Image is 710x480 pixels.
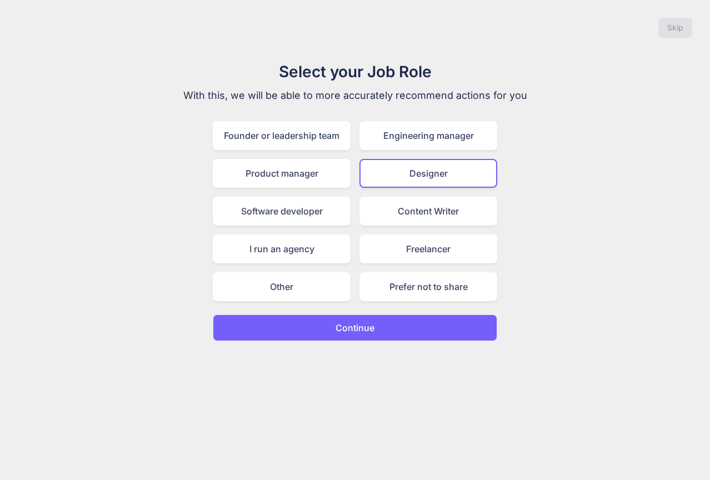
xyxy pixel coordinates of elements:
[213,121,351,150] div: Founder or leadership team
[213,314,497,341] button: Continue
[359,234,497,263] div: Freelancer
[168,88,542,103] p: With this, we will be able to more accurately recommend actions for you
[213,272,351,301] div: Other
[359,159,497,188] div: Designer
[213,234,351,263] div: I run an agency
[213,197,351,226] div: Software developer
[359,197,497,226] div: Content Writer
[359,272,497,301] div: Prefer not to share
[658,18,692,38] button: Skip
[336,321,374,334] p: Continue
[213,159,351,188] div: Product manager
[359,121,497,150] div: Engineering manager
[168,60,542,83] h1: Select your Job Role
